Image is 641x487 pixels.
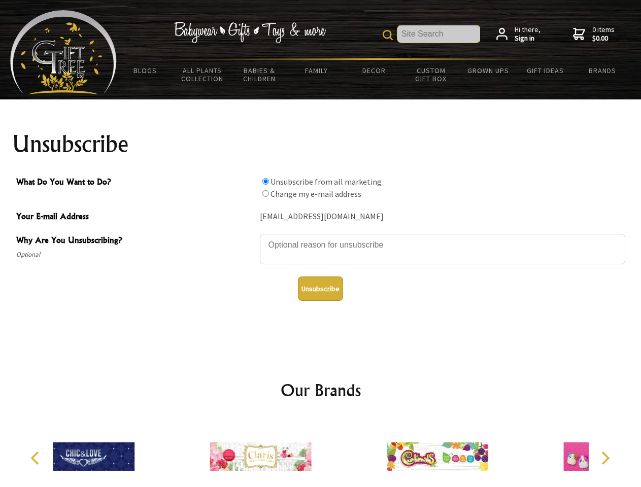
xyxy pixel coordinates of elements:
[288,60,346,81] a: Family
[298,276,343,301] button: Unsubscribe
[12,132,629,156] h1: Unsubscribe
[517,60,574,81] a: Gift Ideas
[594,447,616,469] button: Next
[260,209,625,225] div: [EMAIL_ADDRESS][DOMAIN_NAME]
[16,249,255,261] span: Optional
[16,176,255,190] span: What Do You Want to Do?
[262,178,269,185] input: What Do You Want to Do?
[16,234,255,249] span: Why Are You Unsubscribing?
[271,189,361,199] label: Change my e-mail address
[515,34,541,43] strong: Sign in
[20,378,621,402] h2: Our Brands
[231,60,288,89] a: Babies & Children
[262,190,269,197] input: What Do You Want to Do?
[515,25,541,43] span: Hi there,
[174,22,326,43] img: Babywear - Gifts - Toys & more
[117,60,174,81] a: BLOGS
[402,60,460,89] a: Custom Gift Box
[592,25,615,43] span: 0 items
[174,60,231,89] a: All Plants Collection
[271,177,382,187] label: Unsubscribe from all marketing
[573,25,615,43] a: 0 items$0.00
[10,10,117,94] img: Babyware - Gifts - Toys and more...
[592,34,615,43] strong: $0.00
[25,447,48,469] button: Previous
[383,30,393,40] img: product search
[345,60,402,81] a: Decor
[459,60,517,81] a: Grown Ups
[260,234,625,264] textarea: Why Are You Unsubscribing?
[496,25,541,43] a: Hi there,Sign in
[574,60,631,81] a: Brands
[16,210,255,225] span: Your E-mail Address
[397,25,480,43] input: Site Search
